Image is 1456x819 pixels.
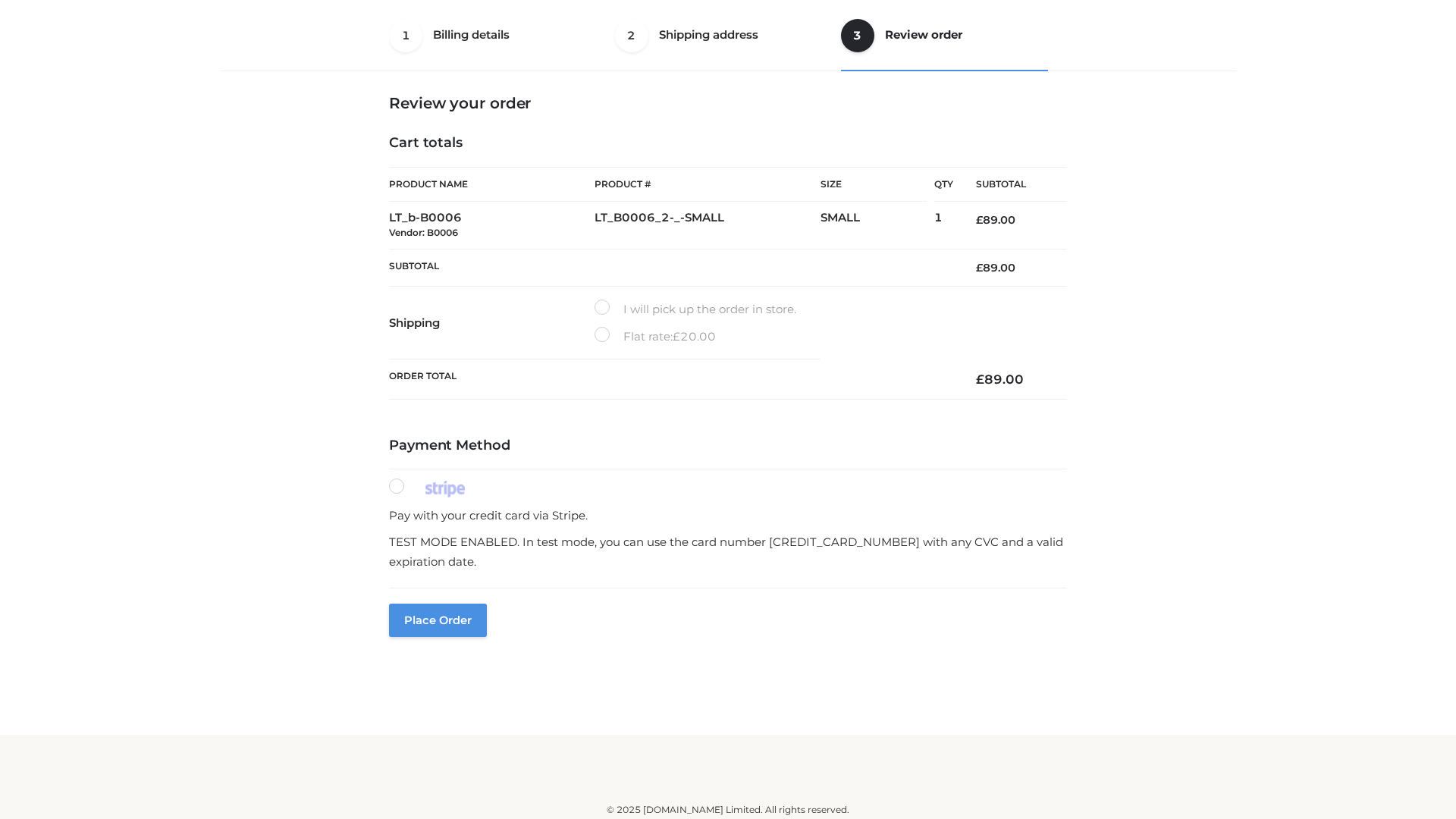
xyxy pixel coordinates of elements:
h4: Cart totals [389,135,1067,152]
h3: Review your order [389,94,1067,112]
label: Flat rate: [595,327,716,347]
th: Order Total [389,359,953,400]
bdi: 89.00 [976,261,1015,275]
th: Product # [595,167,821,202]
th: Subtotal [953,168,1067,202]
th: Shipping [389,287,595,359]
p: TEST MODE ENABLED. In test mode, you can use the card number [CREDIT_CARD_NUMBER] with any CVC an... [389,532,1067,571]
th: Qty [934,167,953,202]
small: Vendor: B0006 [389,227,458,238]
span: £ [976,213,983,227]
th: Subtotal [389,249,953,286]
th: Product Name [389,167,595,202]
td: LT_b-B0006 [389,202,595,249]
p: Pay with your credit card via Stripe. [389,506,1067,526]
button: Place order [389,604,487,637]
bdi: 20.00 [673,329,716,344]
bdi: 89.00 [976,213,1015,227]
bdi: 89.00 [976,372,1024,387]
h4: Payment Method [389,438,1067,454]
span: £ [976,261,983,275]
span: £ [976,372,984,387]
td: SMALL [821,202,934,249]
span: £ [673,329,680,344]
label: I will pick up the order in store. [595,300,796,319]
td: LT_B0006_2-_-SMALL [595,202,821,249]
th: Size [821,168,927,202]
div: © 2025 [DOMAIN_NAME] Limited. All rights reserved. [225,802,1231,817]
td: 1 [934,202,953,249]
